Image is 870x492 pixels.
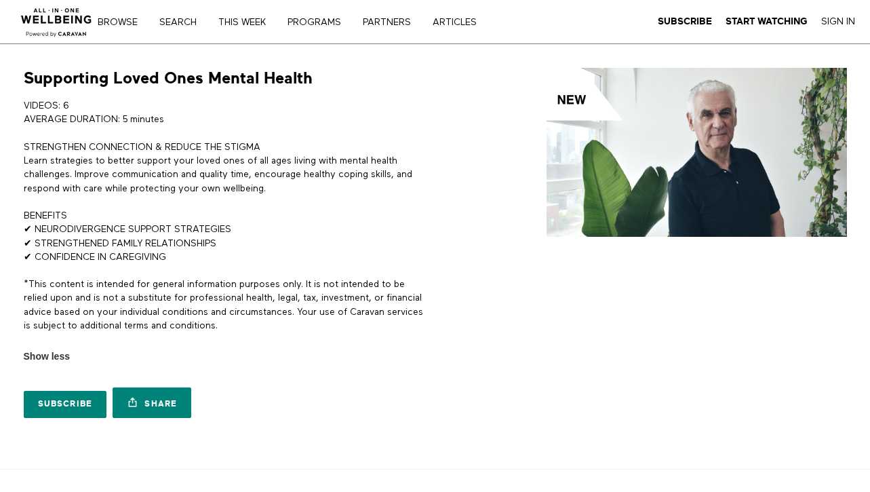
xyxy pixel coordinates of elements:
[821,16,855,28] a: Sign In
[107,15,505,29] nav: Primary
[658,16,712,26] strong: Subscribe
[93,18,152,27] a: Browse
[113,387,191,418] a: Share
[283,18,355,27] a: PROGRAMS
[24,391,107,418] a: Subscribe
[358,18,425,27] a: PARTNERS
[547,68,847,237] img: Supporting Loved Ones Mental Health
[24,68,313,89] h1: Supporting Loved Ones Mental Health
[24,278,431,333] p: *This content is intended for general information purposes only. It is not intended to be relied ...
[155,18,211,27] a: Search
[24,349,70,364] span: Show less
[24,140,431,195] p: STRENGTHEN CONNECTION & REDUCE THE STIGMA Learn strategies to better support your loved ones of a...
[24,99,431,127] p: VIDEOS: 6 AVERAGE DURATION: 5 minutes
[214,18,280,27] a: THIS WEEK
[726,16,808,26] strong: Start Watching
[726,16,808,28] a: Start Watching
[428,18,491,27] a: ARTICLES
[658,16,712,28] a: Subscribe
[24,209,431,264] p: BENEFITS ✔ NEURODIVERGENCE SUPPORT STRATEGIES ✔ STRENGTHENED FAMILY RELATIONSHIPS ✔ CONFIDENCE IN...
